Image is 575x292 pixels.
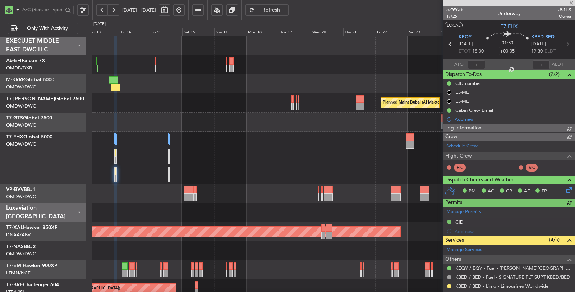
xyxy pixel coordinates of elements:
span: Owner [555,13,571,19]
span: 01:30 [502,40,513,47]
div: [DATE] [93,21,106,27]
div: Wed 13 [86,28,118,37]
span: 18:00 [472,48,484,55]
span: (2/2) [549,70,560,78]
button: LOCAL [445,22,463,28]
span: Services [445,236,464,245]
div: Cabin Crew Email [455,107,493,113]
span: VP-BVV [6,187,24,192]
span: AC [488,188,494,195]
span: 17/26 [446,13,464,19]
span: KBED BED [531,34,555,41]
span: T7-FHX [6,134,23,140]
a: T7-[PERSON_NAME]Global 7500 [6,96,84,101]
span: KEQY [459,34,471,41]
span: ETOT [459,48,470,55]
span: A6-EFI [6,58,22,63]
div: EJ-ME [455,98,469,104]
a: T7-BREChallenger 604 [6,282,59,287]
span: 529938 [446,6,464,13]
span: EJO1X [555,6,571,13]
a: Manage Services [446,246,482,254]
a: KBED / BED - Limo - Limousines Worldwide [455,283,548,289]
a: OMDW/DWC [6,193,36,200]
div: Planned Maint Dubai (Al Maktoum Intl) [383,97,454,108]
span: T7-[PERSON_NAME] [6,96,55,101]
span: PM [469,188,476,195]
span: T7-XAL [6,225,23,230]
div: Thu 21 [343,28,376,37]
a: OMDW/DWC [6,84,36,90]
button: Refresh [245,4,289,16]
a: A6-EFIFalcon 7X [6,58,45,63]
a: VP-BVVBBJ1 [6,187,36,192]
div: Add new [455,116,571,122]
div: Sun 17 [214,28,247,37]
div: Underway [497,10,521,17]
a: LFMN/NCE [6,270,31,276]
a: KBED / BED - Fuel - SIGNATURE FLT SUPT KBED/BED [455,274,570,280]
span: [DATE] [531,41,546,48]
span: ALDT [552,61,563,68]
span: Dispatch Checks and Weather [445,176,514,184]
a: T7-FHXGlobal 5000 [6,134,52,140]
a: KEQY / EQY - Fuel - [PERSON_NAME][GEOGRAPHIC_DATA] [455,265,571,271]
a: OMDW/DWC [6,141,36,147]
a: OMDB/DXB [6,65,32,71]
span: T7-FHX [501,23,517,30]
div: Fri 22 [376,28,408,37]
a: T7-NASBBJ2 [6,244,36,249]
div: Tue 19 [279,28,311,37]
span: (4/5) [549,236,560,243]
span: T7-EMI [6,263,23,268]
span: T7-GTS [6,115,23,120]
span: FP [542,188,547,195]
span: [DATE] [459,41,473,48]
input: A/C (Reg. or Type) [22,4,63,15]
a: T7-EMIHawker 900XP [6,263,57,268]
a: OMDW/DWC [6,103,36,109]
span: T7-NAS [6,244,24,249]
a: OMDW/DWC [6,251,36,257]
button: Only With Activity [8,23,78,34]
a: DNAA/ABV [6,232,31,238]
span: 19:30 [531,48,543,55]
div: Fri 15 [150,28,182,37]
span: CR [506,188,512,195]
div: Thu 14 [118,28,150,37]
div: Sun 24 [440,28,472,37]
span: ATOT [454,61,466,68]
span: AF [524,188,530,195]
span: Only With Activity [19,26,75,31]
a: OMDW/DWC [6,122,36,128]
span: Dispatch To-Dos [445,70,482,79]
div: Sat 16 [182,28,215,37]
a: T7-XALHawker 850XP [6,225,58,230]
span: [DATE] - [DATE] [122,7,156,13]
a: M-RRRRGlobal 6000 [6,77,54,82]
div: EJ-ME [455,89,469,95]
div: CID number [455,80,481,86]
div: Wed 20 [311,28,343,37]
span: Refresh [257,8,286,13]
span: M-RRRR [6,77,25,82]
span: Others [445,255,461,264]
a: T7-GTSGlobal 7500 [6,115,52,120]
div: Sat 23 [408,28,440,37]
div: Mon 18 [247,28,279,37]
span: T7-BRE [6,282,23,287]
span: ELDT [544,48,556,55]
